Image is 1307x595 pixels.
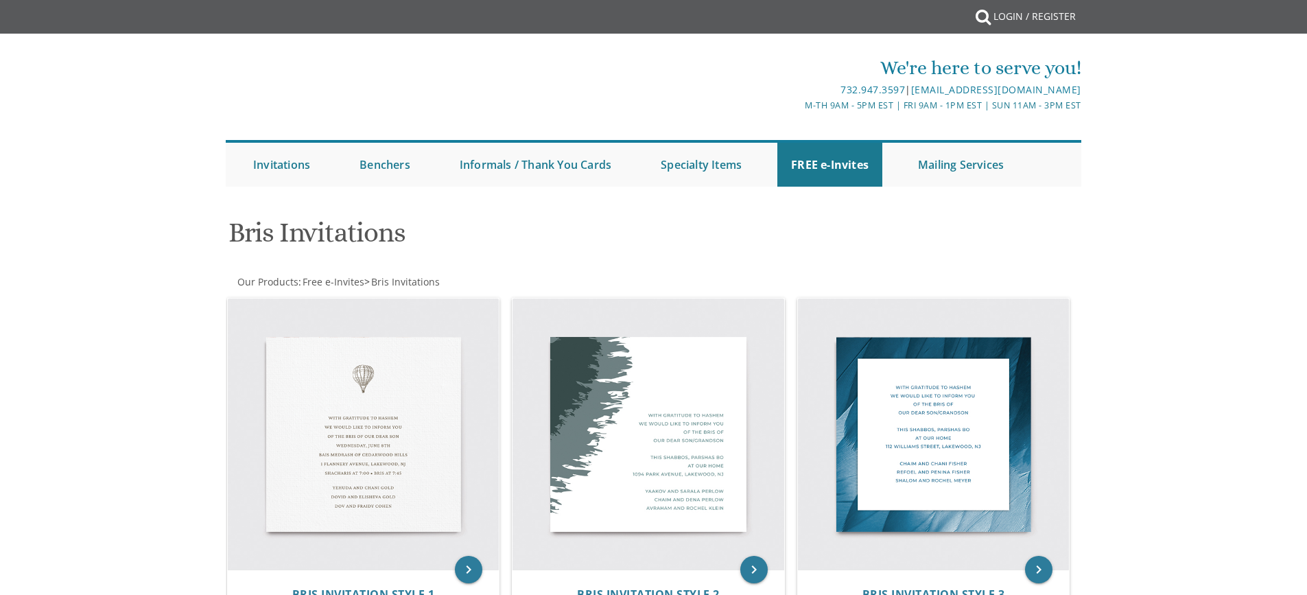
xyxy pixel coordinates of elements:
img: Bris Invitation Style 2 [513,299,784,570]
a: Specialty Items [647,143,755,187]
a: Benchers [346,143,424,187]
div: | [512,82,1081,98]
img: Bris Invitation Style 1 [228,299,499,570]
span: Bris Invitations [371,275,440,288]
a: Informals / Thank You Cards [446,143,625,187]
div: We're here to serve you! [512,54,1081,82]
span: > [364,275,440,288]
div: : [226,275,654,289]
a: Bris Invitations [370,275,440,288]
a: 732.947.3597 [840,83,905,96]
a: [EMAIL_ADDRESS][DOMAIN_NAME] [911,83,1081,96]
a: Free e-Invites [301,275,364,288]
div: M-Th 9am - 5pm EST | Fri 9am - 1pm EST | Sun 11am - 3pm EST [512,98,1081,113]
a: Invitations [239,143,324,187]
a: Our Products [236,275,298,288]
a: keyboard_arrow_right [455,556,482,583]
h1: Bris Invitations [228,218,788,258]
a: keyboard_arrow_right [1025,556,1052,583]
a: keyboard_arrow_right [740,556,768,583]
img: Bris Invitation Style 3 [798,299,1070,570]
a: FREE e-Invites [777,143,882,187]
span: Free e-Invites [303,275,364,288]
a: Mailing Services [904,143,1017,187]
